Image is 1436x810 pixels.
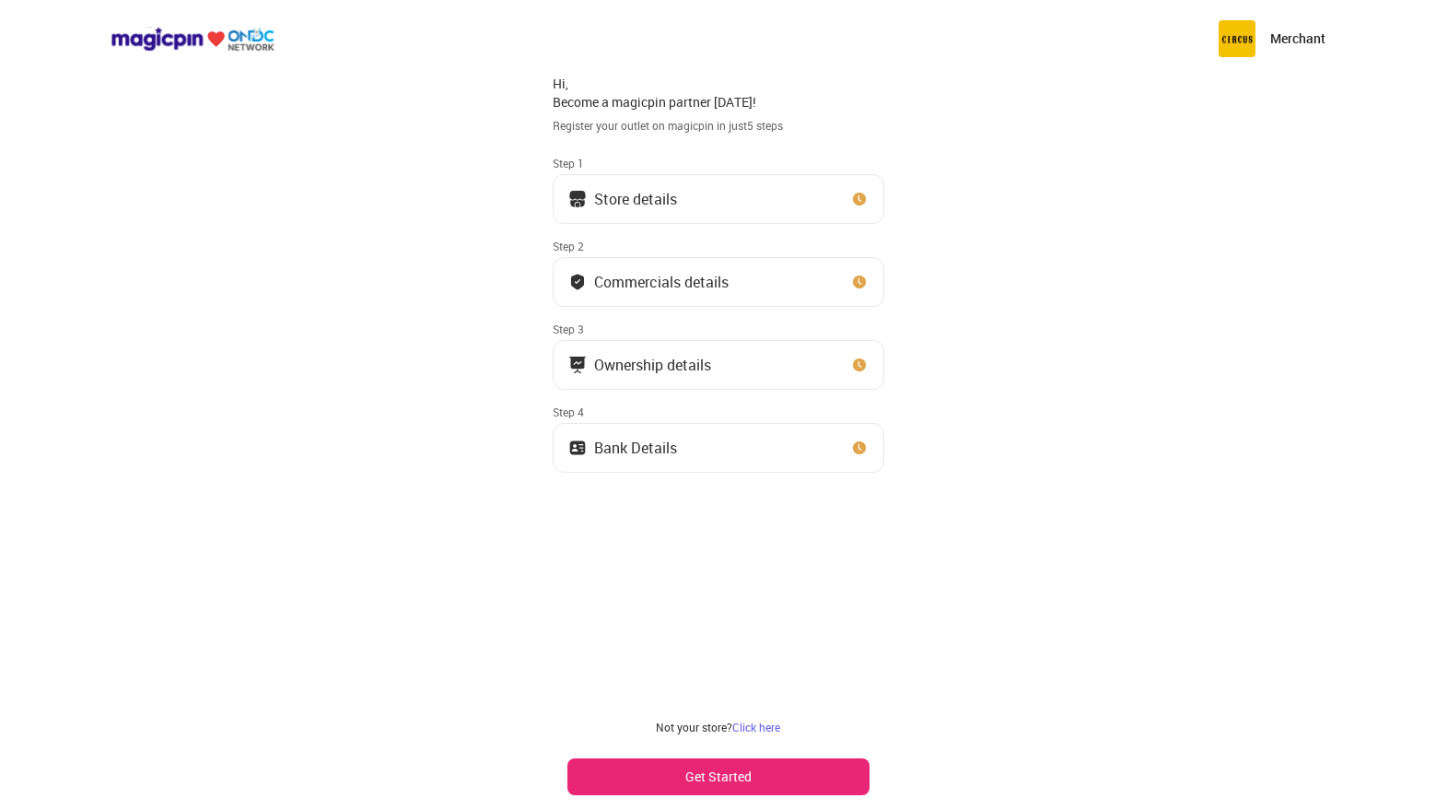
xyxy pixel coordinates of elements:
[594,360,711,370] div: Ownership details
[553,118,884,134] div: Register your outlet on magicpin in just 5 steps
[553,423,884,473] button: Bank Details
[553,405,884,419] div: Step 4
[553,322,884,336] div: Step 3
[594,277,729,287] div: Commercials details
[567,758,870,795] button: Get Started
[850,439,869,457] img: clock_icon_new.67dbf243.svg
[594,194,677,204] div: Store details
[850,356,869,374] img: clock_icon_new.67dbf243.svg
[553,156,884,170] div: Step 1
[656,720,732,734] span: Not your store?
[553,239,884,253] div: Step 2
[850,273,869,291] img: clock_icon_new.67dbf243.svg
[553,257,884,307] button: Commercials details
[568,190,587,208] img: storeIcon.9b1f7264.svg
[1219,20,1255,57] img: circus.b677b59b.png
[732,720,780,734] a: Click here
[594,443,677,452] div: Bank Details
[568,356,587,374] img: commercials_icon.983f7837.svg
[553,174,884,224] button: Store details
[850,190,869,208] img: clock_icon_new.67dbf243.svg
[111,27,274,52] img: ondc-logo-new-small.8a59708e.svg
[568,439,587,457] img: ownership_icon.37569ceb.svg
[553,75,884,111] div: Hi, Become a magicpin partner [DATE]!
[553,340,884,390] button: Ownership details
[1270,29,1325,48] p: Merchant
[568,273,587,291] img: bank_details_tick.fdc3558c.svg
